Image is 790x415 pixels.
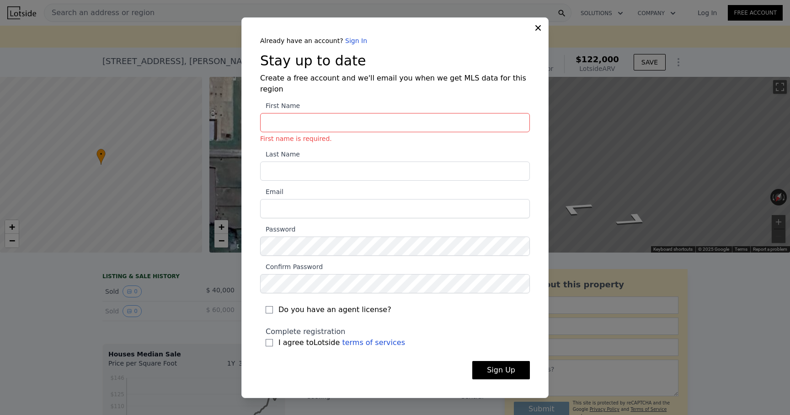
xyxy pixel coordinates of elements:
[260,263,323,270] span: Confirm Password
[260,53,530,69] h3: Stay up to date
[260,36,530,45] div: Already have an account?
[260,188,283,195] span: Email
[260,162,530,181] input: Last Name
[278,304,391,315] span: Do you have an agent license?
[260,274,530,293] input: Confirm Password
[266,306,273,313] input: Do you have an agent license?
[260,151,300,158] span: Last Name
[260,134,530,143] div: First name is required.
[266,339,273,346] input: I agree toLotside terms of services
[260,237,530,256] input: Password
[472,361,530,379] button: Sign Up
[345,37,367,44] a: Sign In
[260,199,530,218] input: Email
[260,113,530,132] input: First NameFirst name is required.
[342,338,405,347] a: terms of services
[260,73,530,95] h4: Create a free account and we'll email you when we get MLS data for this region
[260,102,300,109] span: First Name
[278,337,405,348] span: I agree to Lotside
[260,226,295,233] span: Password
[266,327,346,336] span: Complete registration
